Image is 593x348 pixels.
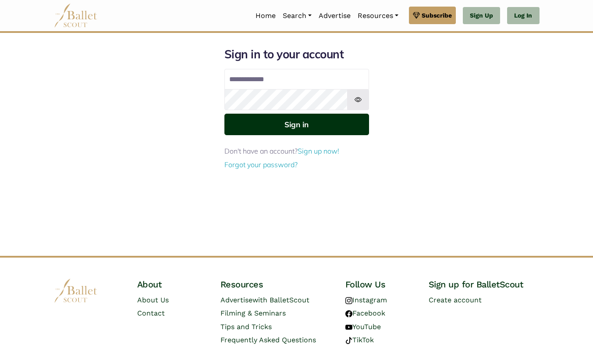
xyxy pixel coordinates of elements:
a: Sign up now! [298,147,339,155]
a: Tips and Tricks [220,323,272,331]
h4: Resources [220,279,331,290]
a: Filming & Seminars [220,309,286,317]
img: youtube logo [345,324,352,331]
a: Log In [507,7,539,25]
h4: Sign up for BalletScout [429,279,540,290]
a: Advertisewith BalletScout [220,296,309,304]
h4: Follow Us [345,279,415,290]
img: logo [54,279,98,303]
a: Subscribe [409,7,456,24]
img: gem.svg [413,11,420,20]
a: TikTok [345,336,374,344]
a: Sign Up [463,7,500,25]
a: Facebook [345,309,385,317]
a: Create account [429,296,482,304]
a: Advertise [315,7,354,25]
img: instagram logo [345,297,352,304]
a: Home [252,7,279,25]
span: with BalletScout [252,296,309,304]
a: Contact [137,309,165,317]
a: Search [279,7,315,25]
img: facebook logo [345,310,352,317]
a: Instagram [345,296,387,304]
span: Subscribe [422,11,452,20]
p: Don't have an account? [224,146,369,157]
a: Resources [354,7,402,25]
h1: Sign in to your account [224,47,369,62]
a: Frequently Asked Questions [220,336,316,344]
img: tiktok logo [345,337,352,344]
button: Sign in [224,114,369,135]
a: YouTube [345,323,381,331]
a: Forgot your password? [224,160,298,169]
h4: About [137,279,206,290]
a: About Us [137,296,169,304]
